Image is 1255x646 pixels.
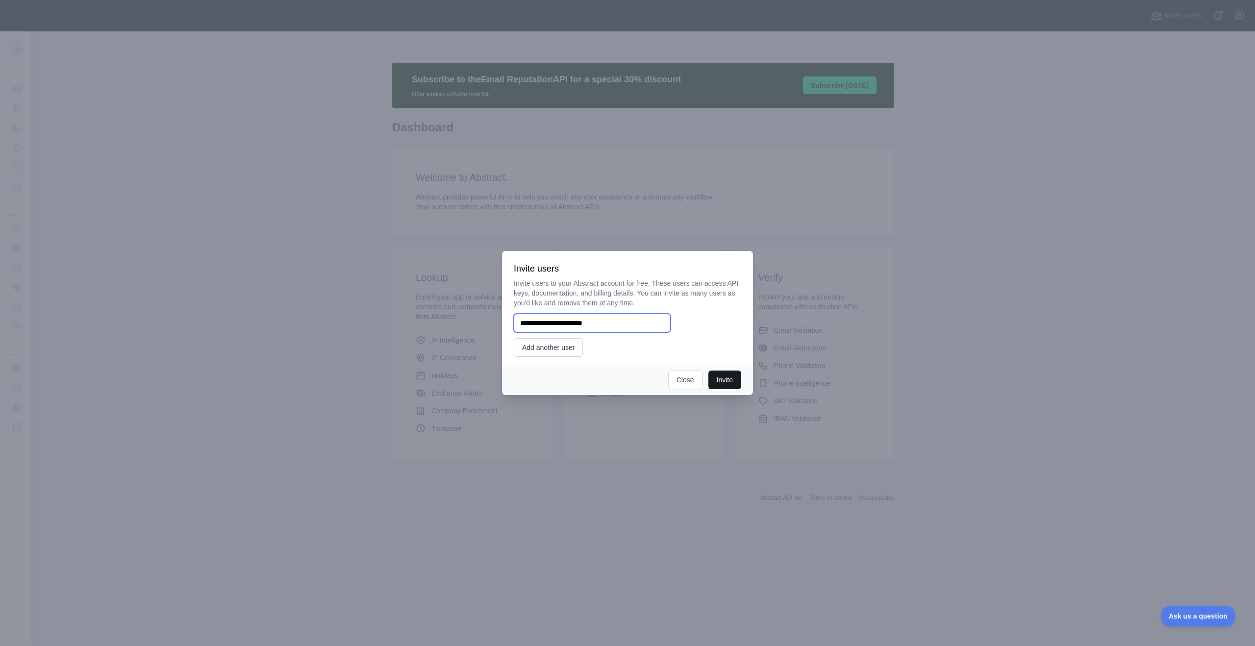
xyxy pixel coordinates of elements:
[708,371,741,389] button: Invite
[514,278,741,308] p: Invite users to your Abstract account for free. These users can access API keys, documentation, a...
[1161,606,1235,626] iframe: Toggle Customer Support
[668,371,703,389] button: Close
[514,263,741,274] h3: Invite users
[514,338,583,357] button: Add another user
